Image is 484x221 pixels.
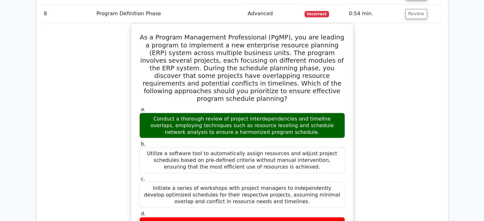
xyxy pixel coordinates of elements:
button: Review [405,9,427,19]
span: a. [141,106,146,112]
td: Advanced [245,5,302,23]
div: Conduct a thorough review of project interdependencies and timeline overlaps, employing technique... [139,113,345,138]
span: c. [141,176,145,182]
td: 8 [41,5,94,23]
td: Program Definition Phase [94,5,245,23]
span: d. [141,210,146,216]
span: Incorrect [305,11,329,17]
span: b. [141,141,146,147]
td: 0:54 min. [346,5,403,23]
div: Utilize a software tool to automatically assign resources and adjust project schedules based on p... [139,147,345,173]
h5: As a Program Management Professional (PgMP), you are leading a program to implement a new enterpr... [139,33,346,102]
div: Initiate a series of workshops with project managers to independently develop optimized schedules... [139,182,345,207]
